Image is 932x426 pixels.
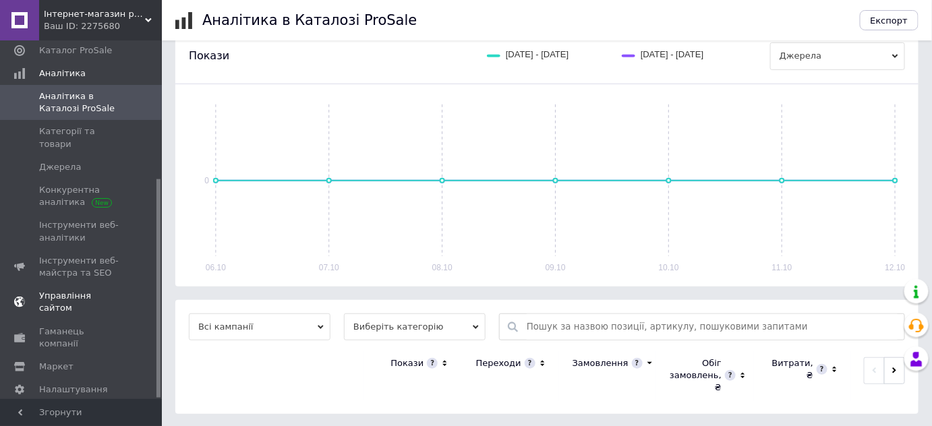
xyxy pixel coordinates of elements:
[39,384,108,396] span: Налаштування
[189,313,330,340] span: Всі кампанії
[39,361,74,373] span: Маркет
[202,12,417,28] h1: Аналітика в Каталозі ProSale
[39,219,125,243] span: Інструменти веб-аналітики
[527,314,898,340] input: Пошук за назвою позиції, артикулу, пошуковими запитами
[39,125,125,150] span: Категорії та товари
[432,263,453,272] text: 08.10
[476,357,521,369] div: Переходи
[39,290,125,314] span: Управління сайтом
[871,16,908,26] span: Експорт
[772,263,792,272] text: 11.10
[670,357,722,394] div: Обіг замовлень, ₴
[44,20,162,32] div: Ваш ID: 2275680
[885,263,906,272] text: 12.10
[573,357,629,369] div: Замовлення
[659,263,679,272] text: 10.10
[189,49,229,63] span: Покази
[860,10,919,30] button: Експорт
[39,184,125,208] span: Конкурентна аналітика
[319,263,339,272] text: 07.10
[390,357,424,369] div: Покази
[39,326,125,350] span: Гаманець компанії
[206,263,226,272] text: 06.10
[44,8,145,20] span: Інтернет-магазин радиокомпонентов "СІРІУС"
[39,161,81,173] span: Джерела
[204,176,209,185] text: 0
[770,42,905,69] span: Джерела
[344,313,486,340] span: Виберіть категорію
[39,67,86,80] span: Аналітика
[39,255,125,279] span: Інструменти веб-майстра та SEO
[39,44,112,57] span: Каталог ProSale
[39,90,125,115] span: Аналітика в Каталозі ProSale
[546,263,566,272] text: 09.10
[767,357,813,382] div: Витрати, ₴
